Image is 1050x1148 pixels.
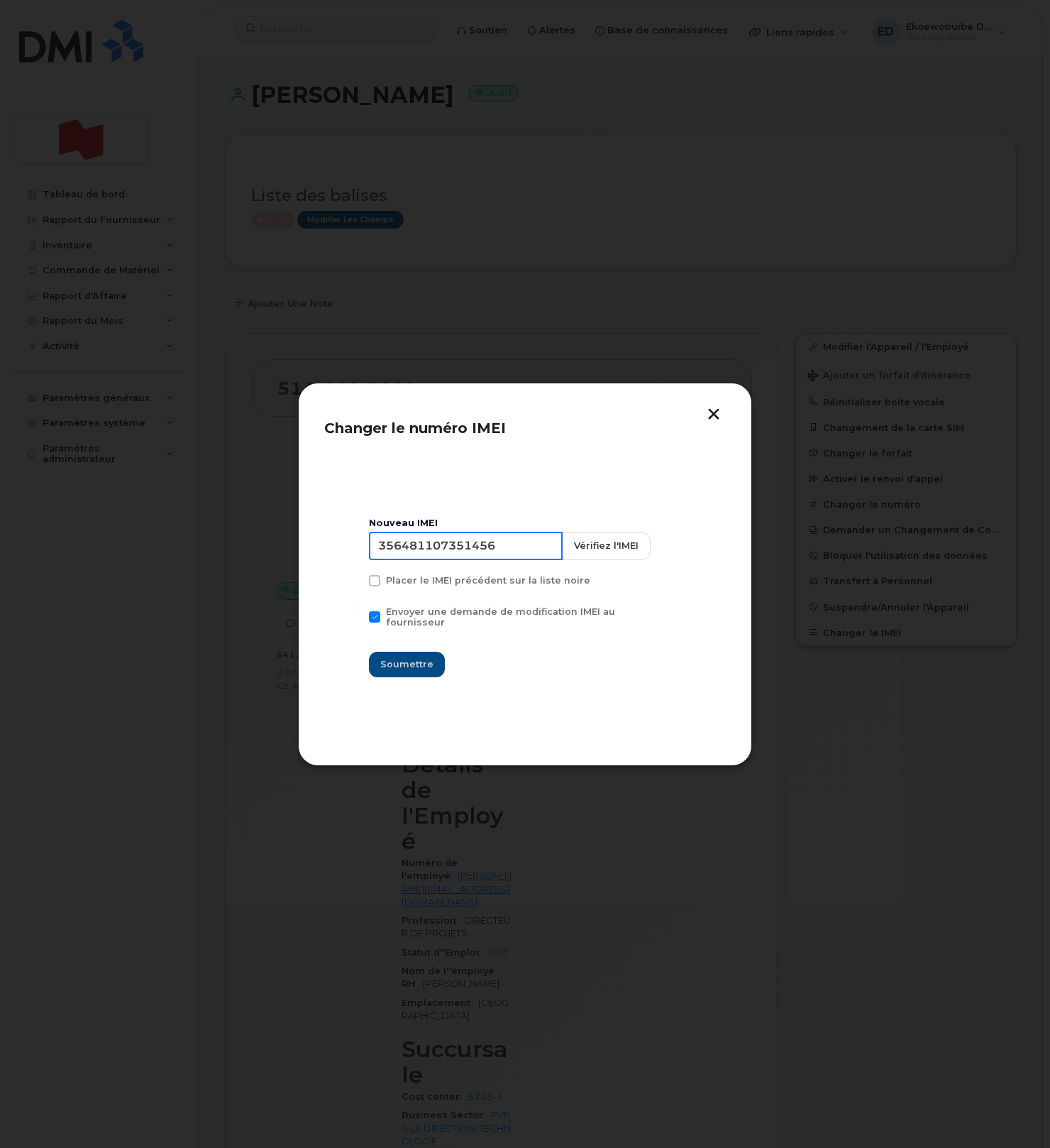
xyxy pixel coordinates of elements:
button: Vérifiez l'IMEI [562,532,651,560]
div: Nouveau IMEI [369,518,681,529]
span: Envoyer une demande de modification IMEI au fournisseur [386,606,615,628]
span: Soumettre [380,657,433,671]
input: Placer le IMEI précédent sur la liste noire [352,575,359,582]
button: Soumettre [369,652,445,677]
input: Envoyer une demande de modification IMEI au fournisseur [352,606,359,613]
span: Placer le IMEI précédent sur la liste noire [386,575,590,586]
span: Changer le numéro IMEI [324,420,506,437]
